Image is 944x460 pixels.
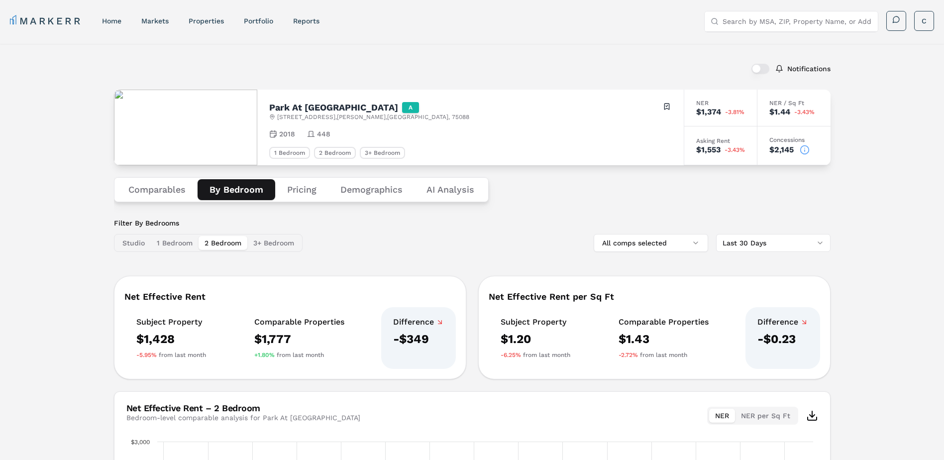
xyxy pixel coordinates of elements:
div: from last month [136,351,206,359]
h2: Park At [GEOGRAPHIC_DATA] [269,103,398,112]
button: Studio [116,236,151,250]
a: markets [141,17,169,25]
button: 3+ Bedroom [247,236,300,250]
div: $2,145 [769,146,794,154]
label: Notifications [787,65,831,72]
div: NER [696,100,745,106]
div: Concessions [769,137,819,143]
button: By Bedroom [198,179,275,200]
div: A [402,102,419,113]
div: Difference [393,317,444,327]
div: Net Effective Rent – 2 Bedroom [126,404,360,413]
label: Filter By Bedrooms [114,218,303,228]
div: Comparable Properties [254,317,344,327]
span: -2.72% [619,351,638,359]
button: Pricing [275,179,328,200]
div: $1,553 [696,146,721,154]
div: $1.44 [769,108,790,116]
div: Subject Property [501,317,570,327]
span: C [922,16,927,26]
div: -$349 [393,331,444,347]
div: -$0.23 [757,331,808,347]
div: 1 Bedroom [269,147,310,159]
span: +1.80% [254,351,275,359]
span: 2018 [279,129,295,139]
div: NER / Sq Ft [769,100,819,106]
a: Portfolio [244,17,273,25]
button: 2 Bedroom [199,236,247,250]
button: NER per Sq Ft [735,409,796,423]
button: C [914,11,934,31]
div: Net Effective Rent per Sq Ft [489,292,820,301]
div: Comparable Properties [619,317,709,327]
div: 2 Bedroom [314,147,356,159]
div: Bedroom-level comparable analysis for Park At [GEOGRAPHIC_DATA] [126,413,360,423]
div: from last month [619,351,709,359]
span: -6.25% [501,351,521,359]
div: Asking Rent [696,138,745,144]
button: 1 Bedroom [151,236,199,250]
span: [STREET_ADDRESS] , [PERSON_NAME] , [GEOGRAPHIC_DATA] , 75088 [277,113,469,121]
div: from last month [501,351,570,359]
button: Demographics [328,179,415,200]
a: MARKERR [10,14,82,28]
button: AI Analysis [415,179,486,200]
div: $1,374 [696,108,721,116]
div: $1.43 [619,331,709,347]
span: 448 [317,129,330,139]
span: -5.95% [136,351,157,359]
button: All comps selected [594,234,708,252]
div: $1,428 [136,331,206,347]
div: Difference [757,317,808,327]
span: -3.81% [725,109,744,115]
div: 3+ Bedroom [360,147,405,159]
input: Search by MSA, ZIP, Property Name, or Address [723,11,872,31]
div: from last month [254,351,344,359]
div: $1.20 [501,331,570,347]
a: reports [293,17,319,25]
text: $3,000 [131,439,150,446]
button: Comparables [116,179,198,200]
a: properties [189,17,224,25]
a: home [102,17,121,25]
div: $1,777 [254,331,344,347]
button: NER [709,409,735,423]
span: -3.43% [794,109,815,115]
div: Net Effective Rent [124,292,456,301]
div: Subject Property [136,317,206,327]
span: -3.43% [725,147,745,153]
